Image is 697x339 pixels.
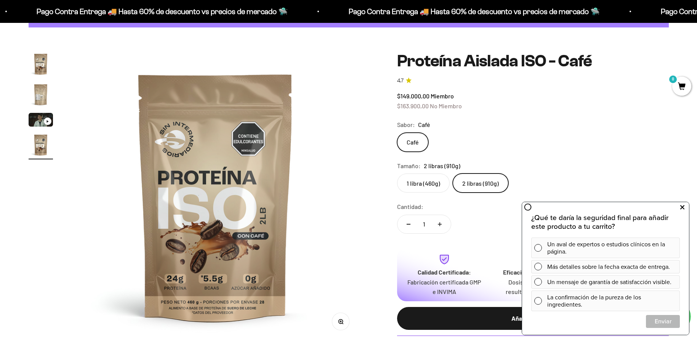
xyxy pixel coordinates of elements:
[397,102,429,109] span: $163.900,00
[430,102,462,109] span: No Miembro
[412,313,654,323] div: Añadir al carrito
[668,75,678,84] mark: 0
[29,133,53,159] button: Ir al artículo 4
[397,92,429,100] span: $149.000,00
[397,215,420,233] button: Reducir cantidad
[431,92,454,100] span: Miembro
[424,161,460,171] span: 2 libras (910g)
[397,52,669,70] h1: Proteína Aislada ISO - Café
[418,120,430,130] span: Café
[29,113,53,129] button: Ir al artículo 3
[522,201,689,335] iframe: zigpoll-iframe
[28,5,279,18] p: Pago Contra Entrega 🚚 Hasta 60% de descuento vs precios de mercado 🛸
[29,52,53,79] button: Ir al artículo 1
[397,307,669,330] button: Añadir al carrito
[429,215,451,233] button: Aumentar cantidad
[397,77,404,85] span: 4.7
[397,202,423,212] label: Cantidad:
[29,133,53,157] img: Proteína Aislada ISO - Café
[397,161,421,171] legend: Tamaño:
[672,83,691,91] a: 0
[29,52,53,76] img: Proteína Aislada ISO - Café
[397,120,415,130] legend: Sabor:
[503,268,562,276] strong: Eficacia Comprobada:
[340,5,591,18] p: Pago Contra Entrega 🚚 Hasta 60% de descuento vs precios de mercado 🛸
[406,277,482,297] p: Fabricación certificada GMP e INVIMA
[418,268,471,276] strong: Calidad Certificada:
[495,277,571,297] p: Dosis clínicas para resultados máximos
[29,82,53,107] img: Proteína Aislada ISO - Café
[29,82,53,109] button: Ir al artículo 2
[397,77,669,85] a: 4.74.7 de 5.0 estrellas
